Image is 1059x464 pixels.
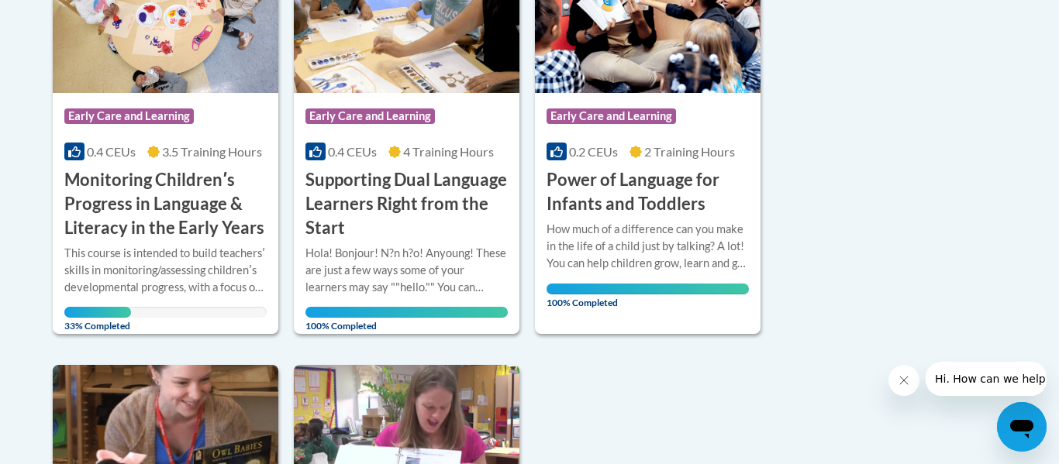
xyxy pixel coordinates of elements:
div: Your progress [305,307,508,318]
span: 4 Training Hours [403,144,494,159]
h3: Power of Language for Infants and Toddlers [547,168,749,216]
div: This course is intended to build teachersʹ skills in monitoring/assessing childrenʹs developmenta... [64,245,267,296]
div: How much of a difference can you make in the life of a child just by talking? A lot! You can help... [547,221,749,272]
span: Hi. How can we help? [9,11,126,23]
div: Your progress [547,284,749,294]
span: Early Care and Learning [547,108,676,124]
span: Early Care and Learning [64,108,194,124]
span: 0.4 CEUs [87,144,136,159]
h3: Monitoring Childrenʹs Progress in Language & Literacy in the Early Years [64,168,267,239]
iframe: Close message [888,365,919,396]
iframe: Message from company [926,362,1047,396]
span: Early Care and Learning [305,108,435,124]
h3: Supporting Dual Language Learners Right from the Start [305,168,508,239]
iframe: Button to launch messaging window [997,402,1047,452]
span: 100% Completed [305,307,508,332]
div: Hola! Bonjour! N?n h?o! Anyoung! These are just a few ways some of your learners may say ""hello.... [305,245,508,296]
span: 33% Completed [64,307,131,332]
span: 2 Training Hours [644,144,735,159]
span: 0.4 CEUs [328,144,377,159]
span: 0.2 CEUs [569,144,618,159]
span: 3.5 Training Hours [162,144,262,159]
div: Your progress [64,307,131,318]
span: 100% Completed [547,284,749,308]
